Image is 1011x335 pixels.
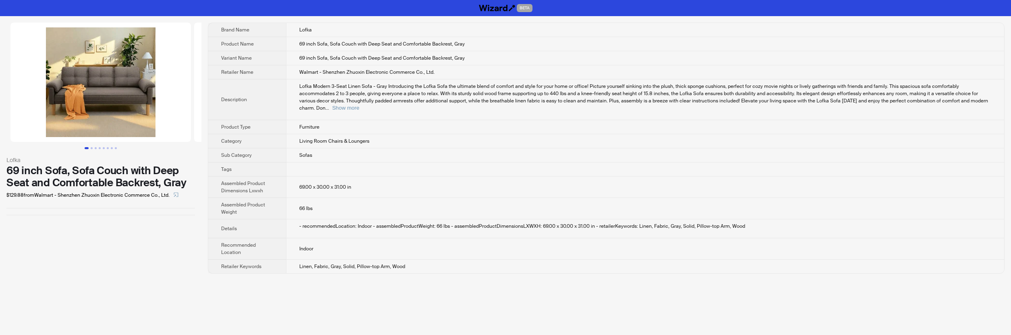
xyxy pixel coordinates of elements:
[221,152,252,158] span: Sub Category
[221,180,265,194] span: Assembled Product Dimensions Lxwxh
[115,147,117,149] button: Go to slide 8
[111,147,113,149] button: Go to slide 7
[221,225,237,232] span: Details
[103,147,105,149] button: Go to slide 5
[299,83,991,112] div: Lofka Modern 3-Seat Linen Sofa - Gray Introducing the Lofka Sofa the ultimate blend of comfort an...
[85,147,89,149] button: Go to slide 1
[6,164,195,189] div: 69 inch Sofa, Sofa Couch with Deep Seat and Comfortable Backrest, Gray
[194,23,375,142] img: 69 inch Sofa, Sofa Couch with Deep Seat and Comfortable Backrest, Gray 69 inch Sofa, Sofa Couch w...
[299,263,405,270] span: Linen, Fabric, Gray, Solid, Pillow-top Arm, Wood
[299,27,312,33] span: Lofka
[221,138,242,144] span: Category
[221,166,232,173] span: Tags
[221,96,247,103] span: Description
[299,83,988,111] span: Lofka Modern 3-Seat Linen Sofa - Gray Introducing the Lofka Sofa the ultimate blend of comfort an...
[174,192,178,197] span: select
[299,223,991,230] div: - recommendedLocation: Indoor - assembledProductWeight: 66 lbs - assembledProductDimensionsLXWXH:...
[221,263,261,270] span: Retailer Keywords
[221,41,254,47] span: Product Name
[221,55,252,61] span: Variant Name
[299,55,465,61] span: 69 inch Sofa, Sofa Couch with Deep Seat and Comfortable Backrest, Gray
[6,156,195,164] div: Lofka
[299,69,435,75] span: Walmart - Shenzhen Zhuoxin Electronic Commerce Co., Ltd.
[299,152,312,158] span: Sofas
[221,124,251,130] span: Product Type
[10,23,191,142] img: 69 inch Sofa, Sofa Couch with Deep Seat and Comfortable Backrest, Gray 69 inch Sofa, Sofa Couch w...
[221,202,265,215] span: Assembled Product Weight
[299,205,313,212] span: 66 lbs
[6,189,195,202] div: $129.88 from Walmart - Shenzhen Zhuoxin Electronic Commerce Co., Ltd.
[299,184,351,190] span: 69.00 x 30.00 x 31.00 in
[107,147,109,149] button: Go to slide 6
[221,27,249,33] span: Brand Name
[221,242,256,256] span: Recommended Location
[299,138,369,144] span: Living Room Chairs & Loungers
[299,246,313,252] span: Indoor
[95,147,97,149] button: Go to slide 3
[325,105,329,111] span: ...
[332,105,359,111] button: Expand
[517,4,532,12] span: BETA
[299,41,465,47] span: 69 inch Sofa, Sofa Couch with Deep Seat and Comfortable Backrest, Gray
[221,69,253,75] span: Retailer Name
[299,124,319,130] span: Furniture
[91,147,93,149] button: Go to slide 2
[99,147,101,149] button: Go to slide 4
